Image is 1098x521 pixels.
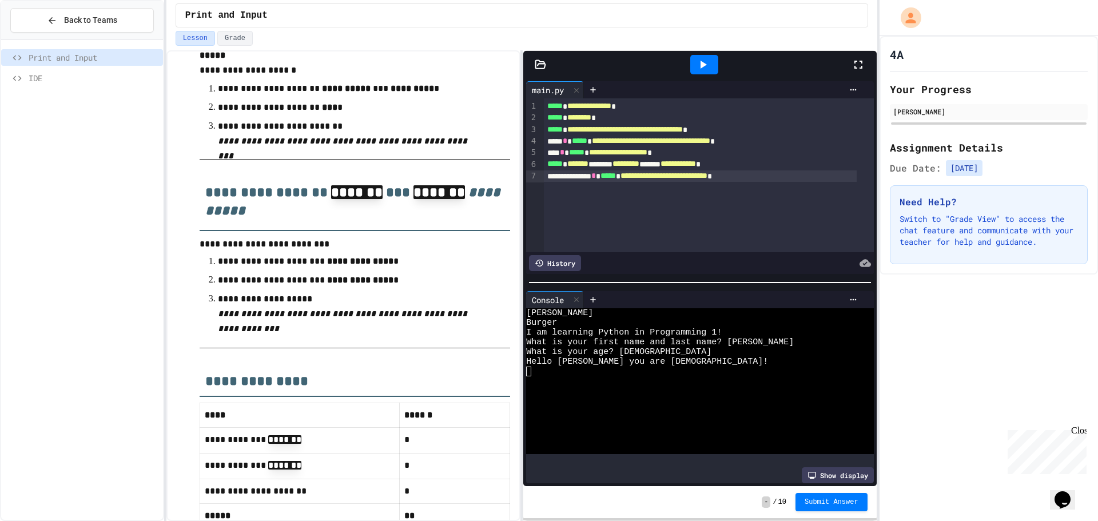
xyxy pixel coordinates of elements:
[526,347,711,357] span: What is your age? [DEMOGRAPHIC_DATA]
[29,72,158,84] span: IDE
[185,9,268,22] span: Print and Input
[526,84,570,96] div: main.py
[795,493,868,511] button: Submit Answer
[526,328,722,337] span: I am learning Python in Programming 1!
[762,496,770,508] span: -
[529,255,581,271] div: History
[1050,475,1087,510] iframe: chat widget
[890,46,904,62] h1: 4A
[889,5,924,31] div: My Account
[900,213,1078,248] p: Switch to "Grade View" to access the chat feature and communicate with your teacher for help and ...
[1003,425,1087,474] iframe: chat widget
[5,5,79,73] div: Chat with us now!Close
[10,8,154,33] button: Back to Teams
[805,498,858,507] span: Submit Answer
[526,112,538,124] div: 2
[890,140,1088,156] h2: Assignment Details
[526,81,584,98] div: main.py
[778,498,786,507] span: 10
[176,31,215,46] button: Lesson
[946,160,982,176] span: [DATE]
[526,159,538,170] div: 6
[802,467,874,483] div: Show display
[526,337,794,347] span: What is your first name and last name? [PERSON_NAME]
[526,318,557,328] span: Burger
[890,81,1088,97] h2: Your Progress
[526,291,584,308] div: Console
[526,294,570,306] div: Console
[526,147,538,158] div: 5
[64,14,117,26] span: Back to Teams
[893,106,1084,117] div: [PERSON_NAME]
[217,31,253,46] button: Grade
[773,498,777,507] span: /
[526,124,538,136] div: 3
[890,161,941,175] span: Due Date:
[29,51,158,63] span: Print and Input
[526,101,538,112] div: 1
[526,136,538,147] div: 4
[526,357,768,367] span: Hello [PERSON_NAME] you are [DEMOGRAPHIC_DATA]!
[526,308,593,318] span: [PERSON_NAME]
[526,170,538,182] div: 7
[900,195,1078,209] h3: Need Help?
